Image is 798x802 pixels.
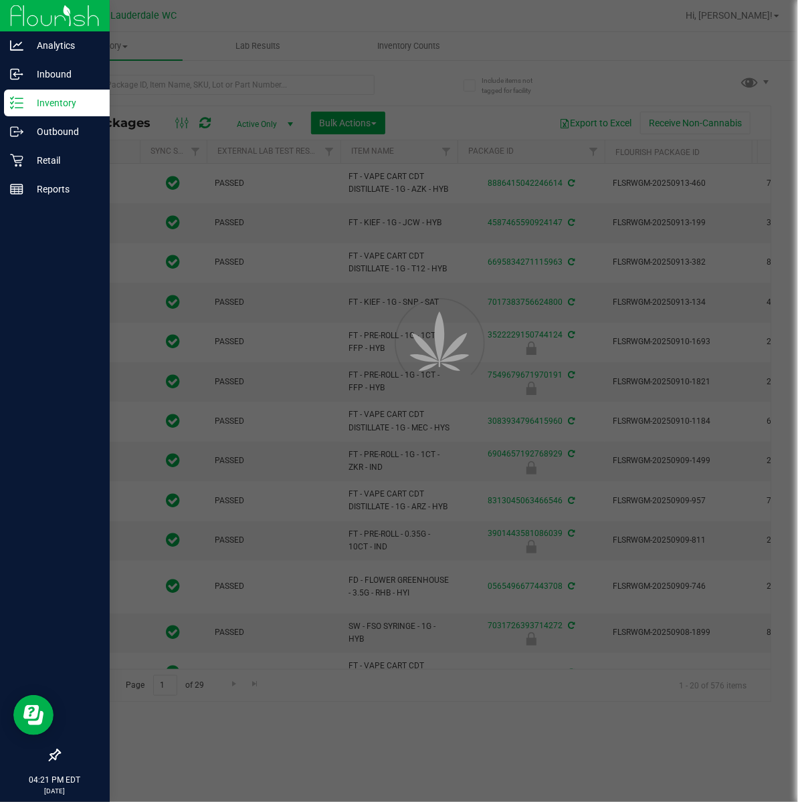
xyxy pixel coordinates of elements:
[10,182,23,196] inline-svg: Reports
[13,695,54,735] iframe: Resource center
[23,66,104,82] p: Inbound
[10,68,23,81] inline-svg: Inbound
[10,154,23,167] inline-svg: Retail
[10,125,23,138] inline-svg: Outbound
[23,95,104,111] p: Inventory
[6,786,104,796] p: [DATE]
[10,96,23,110] inline-svg: Inventory
[23,124,104,140] p: Outbound
[23,152,104,168] p: Retail
[23,37,104,53] p: Analytics
[6,774,104,786] p: 04:21 PM EDT
[10,39,23,52] inline-svg: Analytics
[23,181,104,197] p: Reports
